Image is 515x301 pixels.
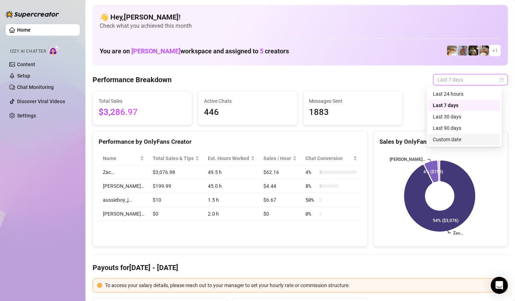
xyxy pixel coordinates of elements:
h1: You are on workspace and assigned to creators [100,47,289,55]
td: Zac… [99,165,148,179]
div: Last 7 days [429,100,500,111]
th: Total Sales & Tips [148,152,204,165]
a: Home [17,27,31,33]
td: 45.0 h [204,179,259,193]
span: Active Chats [204,97,291,105]
h4: 👋 Hey, [PERSON_NAME] ! [100,12,501,22]
img: Zac [447,46,457,56]
th: Name [99,152,148,165]
span: Izzy AI Chatter [10,48,46,55]
span: Last 7 days [437,74,504,85]
text: Zac… [453,231,463,236]
th: Sales / Hour [259,152,301,165]
td: 49.5 h [204,165,259,179]
div: Sales by OnlyFans Creator [379,137,502,147]
td: 1.5 h [204,193,259,207]
div: Last 24 hours [433,90,496,98]
td: $62.16 [259,165,301,179]
td: $3,076.98 [148,165,204,179]
img: AI Chatter [49,45,60,56]
span: Total Sales [99,97,186,105]
span: Name [103,154,138,162]
div: Open Intercom Messenger [491,277,508,294]
a: Content [17,62,35,67]
div: Last 7 days [433,101,496,109]
td: $0 [259,207,301,221]
span: exclamation-circle [97,283,102,288]
span: Check what you achieved this month [100,22,501,30]
td: 2.0 h [204,207,259,221]
span: 1883 [309,106,397,119]
div: Performance by OnlyFans Creator [99,137,362,147]
h4: Payouts for [DATE] - [DATE] [93,263,508,273]
div: Custom date [433,136,496,143]
a: Chat Monitoring [17,84,54,90]
span: 4 % [305,168,317,176]
a: Settings [17,113,36,118]
div: Last 90 days [429,122,500,134]
td: $0 [148,207,204,221]
div: Custom date [429,134,500,145]
div: Last 90 days [433,124,496,132]
td: [PERSON_NAME]… [99,179,148,193]
td: $10 [148,193,204,207]
span: 8 % [305,182,317,190]
img: Joey [458,46,468,56]
span: 5 [260,47,263,55]
a: Setup [17,73,30,79]
th: Chat Conversion [301,152,361,165]
span: Total Sales & Tips [153,154,194,162]
td: aussieboy_j… [99,193,148,207]
span: 446 [204,106,291,119]
span: $3,286.97 [99,106,186,119]
img: Aussieboy_jfree [479,46,489,56]
text: [PERSON_NAME]… [390,157,425,162]
span: calendar [500,78,504,82]
span: [PERSON_NAME] [131,47,180,55]
div: Last 30 days [433,113,496,121]
td: [PERSON_NAME]… [99,207,148,221]
span: 0 % [305,210,317,218]
div: Last 30 days [429,111,500,122]
a: Discover Viral Videos [17,99,65,104]
h4: Performance Breakdown [93,75,172,85]
span: 50 % [305,196,317,204]
span: Sales / Hour [263,154,291,162]
td: $199.99 [148,179,204,193]
span: Messages Sent [309,97,397,105]
td: $6.67 [259,193,301,207]
div: To access your salary details, please reach out to your manager to set your hourly rate or commis... [105,281,503,289]
img: Tony [468,46,478,56]
img: logo-BBDzfeDw.svg [6,11,59,18]
div: Est. Hours Worked [208,154,249,162]
span: + 1 [492,47,498,54]
div: Last 24 hours [429,88,500,100]
span: Chat Conversion [305,154,351,162]
td: $4.44 [259,179,301,193]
